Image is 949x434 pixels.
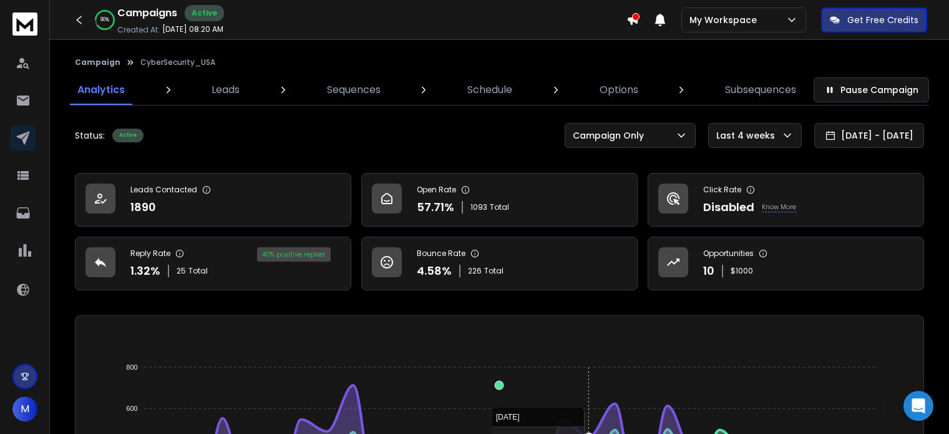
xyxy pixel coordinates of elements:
[592,75,646,105] a: Options
[470,202,487,212] span: 1093
[361,237,638,290] a: Bounce Rate4.58%226Total
[417,249,465,259] p: Bounce Rate
[762,202,796,212] p: Know More
[417,185,456,195] p: Open Rate
[100,16,109,24] p: 90 %
[490,202,509,212] span: Total
[130,199,156,216] p: 1890
[600,82,638,97] p: Options
[725,82,796,97] p: Subsequences
[162,24,223,34] p: [DATE] 08:20 AM
[648,173,924,227] a: Click RateDisabledKnow More
[212,82,240,97] p: Leads
[460,75,520,105] a: Schedule
[703,249,754,259] p: Opportunities
[814,77,929,102] button: Pause Campaign
[75,57,120,67] button: Campaign
[327,82,381,97] p: Sequences
[484,266,504,276] span: Total
[117,25,160,35] p: Created At:
[468,266,482,276] span: 226
[75,237,351,290] a: Reply Rate1.32%25Total40% positive replies
[12,397,37,422] button: M
[130,185,197,195] p: Leads Contacted
[573,129,649,142] p: Campaign Only
[417,262,452,280] p: 4.58 %
[417,199,454,216] p: 57.71 %
[361,173,638,227] a: Open Rate57.71%1093Total
[319,75,388,105] a: Sequences
[689,14,762,26] p: My Workspace
[903,391,933,421] div: Open Intercom Messenger
[75,173,351,227] a: Leads Contacted1890
[185,5,224,21] div: Active
[117,6,177,21] h1: Campaigns
[188,266,208,276] span: Total
[648,237,924,290] a: Opportunities10$1000
[814,123,924,148] button: [DATE] - [DATE]
[731,266,753,276] p: $ 1000
[127,363,138,371] tspan: 800
[718,75,804,105] a: Subsequences
[257,247,331,262] div: 40 % positive replies
[140,57,215,67] p: CyberSecurity_USA
[821,7,927,32] button: Get Free Credits
[467,82,512,97] p: Schedule
[77,82,125,97] p: Analytics
[703,199,754,216] p: Disabled
[847,14,918,26] p: Get Free Credits
[12,12,37,36] img: logo
[204,75,247,105] a: Leads
[130,249,170,259] p: Reply Rate
[703,262,714,280] p: 10
[70,75,132,105] a: Analytics
[127,405,138,412] tspan: 600
[112,129,144,142] div: Active
[75,129,105,142] p: Status:
[177,266,186,276] span: 25
[716,129,780,142] p: Last 4 weeks
[130,262,160,280] p: 1.32 %
[703,185,741,195] p: Click Rate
